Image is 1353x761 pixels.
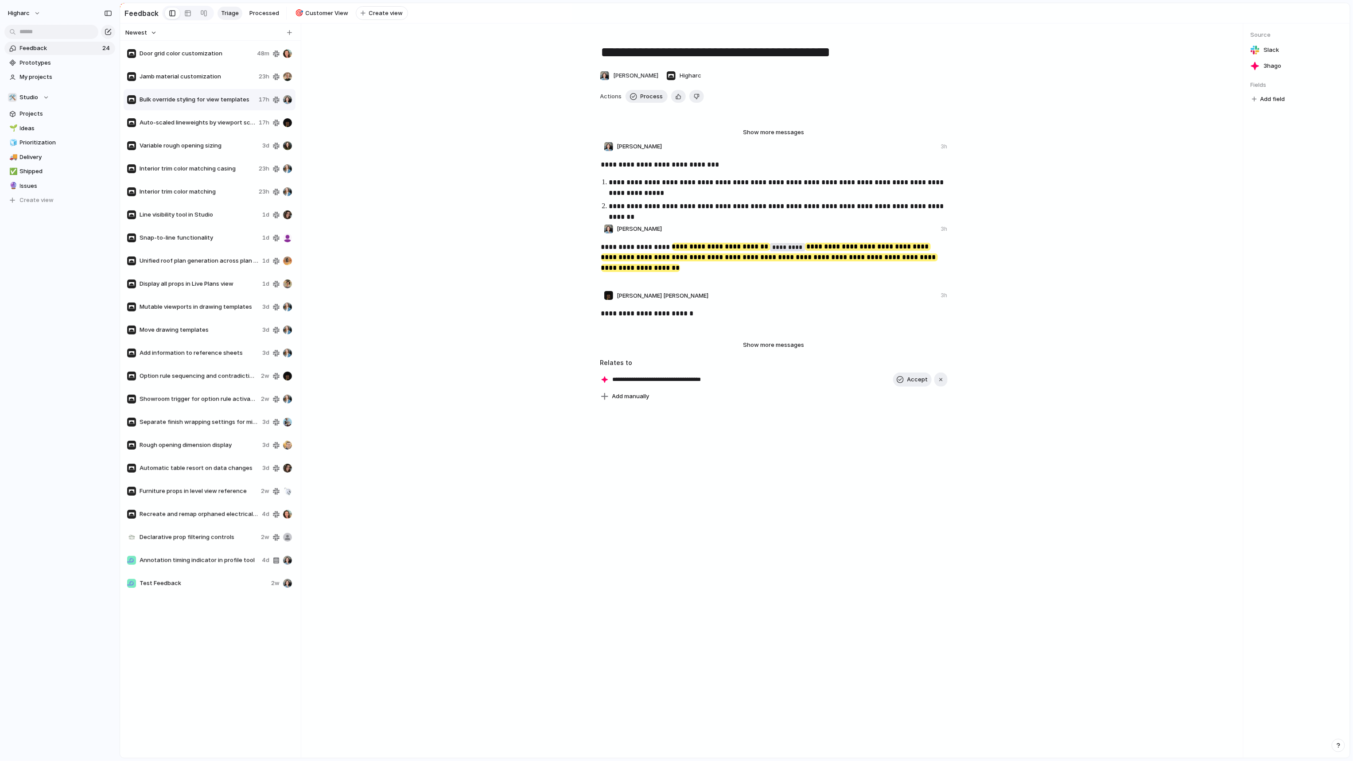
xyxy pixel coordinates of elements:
a: 🔮Issues [4,179,115,193]
button: Add manually [597,390,653,403]
span: 3d [262,464,269,473]
span: 17h [259,95,269,104]
span: 23h [259,187,269,196]
button: [PERSON_NAME] [598,69,661,83]
span: Add field [1260,95,1285,104]
span: Prototypes [20,58,112,67]
span: Showroom trigger for option rule activation [140,395,257,404]
span: 24 [102,44,112,53]
button: Delete [689,90,704,103]
span: Snap-to-line functionality [140,233,259,242]
span: Actions [600,92,622,101]
div: 3h [941,291,948,299]
span: Declarative prop filtering controls [140,533,257,542]
div: 🎯 [295,8,301,18]
div: ✅ [9,167,16,177]
span: Show more messages [743,128,805,137]
span: Higharc [680,71,701,80]
span: 3h ago [1264,62,1282,70]
span: Test Feedback [140,579,268,588]
button: Process [626,90,668,103]
span: Variable rough opening sizing [140,141,259,150]
span: Line visibility tool in Studio [140,210,259,219]
span: Ideas [20,124,112,133]
span: Accept [907,375,928,384]
span: Automatic table resort on data changes [140,464,259,473]
span: 3d [262,141,269,150]
span: Move drawing templates [140,326,259,334]
a: My projects [4,70,115,84]
a: 🧊Prioritization [4,136,115,149]
span: Show more messages [743,341,805,349]
button: Show more messages [721,127,827,138]
span: Studio [20,93,39,102]
span: 1d [262,256,269,265]
span: 3d [262,326,269,334]
span: Process [641,92,663,101]
span: 1d [262,233,269,242]
span: [PERSON_NAME] [613,71,658,80]
a: Processed [246,7,283,20]
span: Separate finish wrapping settings for mirrored mode [140,418,259,427]
span: Interior trim color matching [140,187,255,196]
span: Unified roof plan generation across plan view and previews [140,256,259,265]
button: Show more messages [721,339,827,351]
span: [PERSON_NAME] [PERSON_NAME] [617,291,709,300]
span: Annotation timing indicator in profile tool [140,556,258,565]
a: Projects [4,107,115,120]
span: 3d [262,441,269,450]
span: Interior trim color matching casing [140,164,255,173]
span: Rough opening dimension display [140,441,259,450]
span: Jamb material customization [140,72,255,81]
span: Option rule sequencing and contradiction resolution [140,372,257,380]
span: 2w [261,395,269,404]
button: 🧊 [8,138,17,147]
button: Higharc [664,69,704,83]
span: Create view [369,9,403,18]
span: Display all props in Live Plans view [140,280,259,288]
span: 17h [259,118,269,127]
span: Bulk override styling for view templates [140,95,255,104]
span: Issues [20,182,112,190]
button: Accept [893,373,932,387]
span: Furniture props in level view reference [140,487,257,496]
a: 🌱Ideas [4,122,115,135]
span: Customer View [306,9,349,18]
span: higharc [8,9,30,18]
span: Newest [125,28,147,37]
button: 🛠️Studio [4,91,115,104]
span: [PERSON_NAME] [617,225,662,233]
span: Mutable viewports in drawing templates [140,303,259,311]
button: ✅ [8,167,17,176]
div: 🔮 [9,181,16,191]
div: 🛠️ [8,93,17,102]
span: 1d [262,280,269,288]
a: 🎯Customer View [290,7,352,20]
span: 3d [262,303,269,311]
span: Fields [1251,81,1343,89]
h3: Relates to [600,358,948,367]
h2: Feedback [124,8,159,19]
span: Auto-scaled lineweights by viewport scale [140,118,255,127]
span: Add manually [612,392,649,401]
a: 🚚Delivery [4,151,115,164]
button: higharc [4,6,45,20]
div: 🚚 [9,152,16,162]
span: 2w [261,372,269,380]
span: My projects [20,73,112,82]
button: Add field [1251,93,1287,105]
span: 2w [261,533,269,542]
span: 4d [262,510,269,519]
span: 2w [271,579,280,588]
button: 🌱 [8,124,17,133]
span: Shipped [20,167,112,176]
span: [PERSON_NAME] [617,142,662,151]
span: Processed [249,9,279,18]
button: 🚚 [8,153,17,162]
a: Slack [1251,44,1343,56]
